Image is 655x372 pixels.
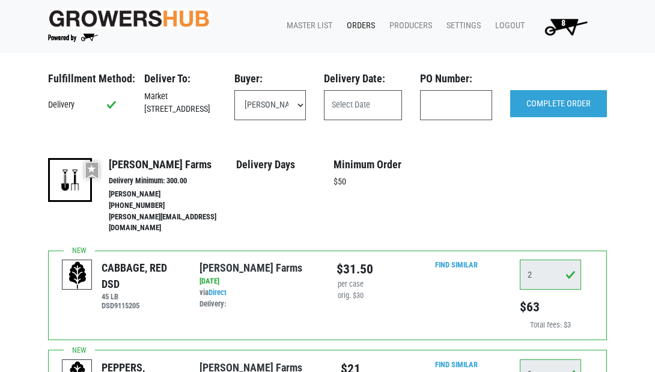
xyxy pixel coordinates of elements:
img: original-fc7597fdc6adbb9d0e2ae620e786d1a2.jpg [48,8,210,29]
h3: Delivery Date: [324,72,402,85]
div: Delivery: [200,299,318,310]
h6: DSD9115205 [102,301,181,310]
a: [PERSON_NAME] Farms [200,261,302,274]
div: per case [337,279,364,290]
span: 8 [561,18,565,28]
img: Powered by Big Wheelbarrow [48,34,98,42]
img: 16-a7ead4628f8e1841ef7647162d388ade.png [48,158,92,202]
div: [DATE] [200,276,318,287]
input: COMPLETE ORDER [510,90,607,118]
li: [PERSON_NAME] [109,189,236,200]
div: $31.50 [337,260,364,279]
li: Delivery Minimum: 300.00 [109,175,236,187]
h6: 45 LB [102,292,181,301]
a: Orders [337,14,380,37]
div: via [200,287,318,310]
h4: [PERSON_NAME] Farms [109,158,236,171]
a: Find Similar [435,260,478,269]
a: Find Similar [435,360,478,369]
a: Master List [277,14,337,37]
a: Logout [486,14,529,37]
p: $50 [334,175,431,189]
li: [PERSON_NAME][EMAIL_ADDRESS][DOMAIN_NAME] [109,212,236,234]
h3: Buyer: [234,72,306,85]
a: 8 [529,14,597,38]
input: Qty [520,260,581,290]
a: Producers [380,14,437,37]
input: Select Date [324,90,402,120]
div: Total fees: $3 [520,320,581,331]
h3: Fulfillment Method: [48,72,126,85]
div: orig. $30 [337,290,364,302]
h4: Minimum Order [334,158,431,171]
h4: Delivery Days [236,158,334,171]
li: [PHONE_NUMBER] [109,200,236,212]
div: CABBAGE, RED DSD [102,260,181,292]
a: Settings [437,14,486,37]
h3: PO Number: [420,72,492,85]
div: Market [STREET_ADDRESS] [135,90,225,116]
h3: Deliver To: [144,72,216,85]
a: Direct [209,288,227,297]
h5: $63 [520,299,581,315]
img: placeholder-variety-43d6402dacf2d531de610a020419775a.svg [62,260,93,290]
img: Cart [539,14,593,38]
